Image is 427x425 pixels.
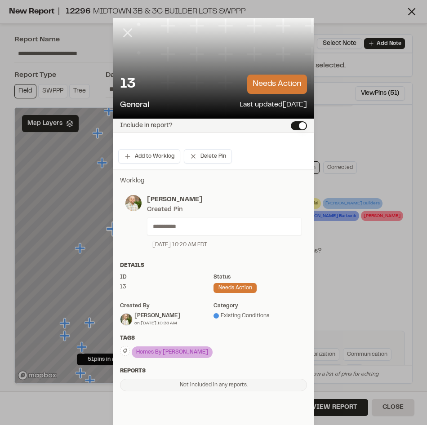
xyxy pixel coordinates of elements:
button: Add to Worklog [118,149,180,164]
p: Last updated [DATE] [240,99,307,111]
p: General [120,99,149,111]
div: Details [120,261,307,270]
div: [PERSON_NAME] [134,312,180,320]
div: Homes By [PERSON_NAME] [132,346,213,358]
div: Created Pin [147,205,182,215]
img: Sinuhe Perez [120,314,132,325]
div: on [DATE] 10:38 AM [134,320,180,327]
img: photo [125,195,142,211]
p: Worklog [120,176,307,186]
div: Not included in any reports. [120,379,307,391]
label: Include in report? [120,123,173,129]
p: [PERSON_NAME] [147,195,302,205]
div: Created by [120,302,213,310]
div: Tags [120,334,307,342]
div: needs action [213,283,257,293]
div: [DATE] 10:20 AM EDT [152,241,207,249]
div: 13 [120,283,213,291]
div: category [213,302,307,310]
div: Reports [120,367,307,375]
div: Existing Conditions [213,312,307,320]
p: needs action [247,75,307,94]
button: Delete Pin [184,149,232,164]
button: Edit Tags [120,346,130,356]
div: Status [213,273,307,281]
div: ID [120,273,213,281]
p: 13 [120,75,135,93]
